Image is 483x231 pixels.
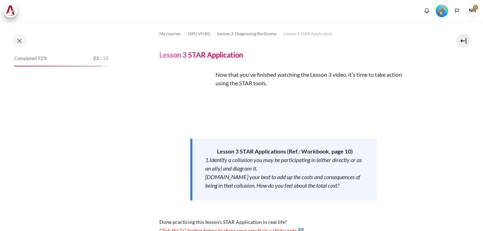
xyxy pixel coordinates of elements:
div: Level #5 [436,4,448,17]
span: Now that you’ve finished watching the Lesson 3 video, it’s time to take action using the STAR tools. [216,71,402,86]
img: Level #5 [436,5,448,17]
a: User menu [465,4,479,18]
strong: Lesson 3 STAR Applications (Ref.: Workbook, page 10) [217,148,353,155]
em: 1.Identify a collusion you may be participating in (either directly or as an ally) and diagram it. [205,156,362,172]
em: [DOMAIN_NAME] your best to add up the costs and consequences of being in that collusion. How do y... [205,173,360,189]
span: My courses [159,31,181,37]
span: Lesson 3 STAR Application [283,31,333,37]
div: Show notification window with no new notifications [421,5,432,16]
span: / 25 [100,55,109,62]
a: OPO VN B2 [188,29,210,38]
a: Lesson 3 STAR Application [283,29,333,38]
span: OPO VN B2 [188,31,210,37]
img: yghj [159,70,213,124]
a: Level #5 [433,4,451,17]
a: Lesson 3: Diagnosing the Drama [217,29,276,38]
button: Languages [452,5,462,16]
span: Completed 92% [14,55,47,62]
span: NN [465,4,479,18]
a: My courses [159,29,181,38]
h4: Lesson 3 STAR Application [159,50,243,59]
span: Lesson 3: Diagnosing the Drama [217,31,276,37]
span: Done practicing this lesson’s STAR Application in real life? [159,219,287,225]
img: Architeck [6,5,16,16]
nav: Navigation bar [159,28,432,39]
a: Architeck Architeck [4,4,21,18]
span: 23 [93,55,99,62]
